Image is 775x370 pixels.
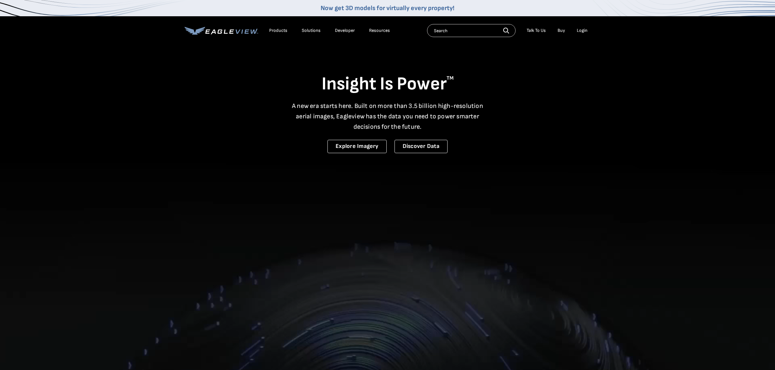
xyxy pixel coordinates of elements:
h1: Insight Is Power [185,73,591,96]
p: A new era starts here. Built on more than 3.5 billion high-resolution aerial images, Eagleview ha... [288,101,487,132]
a: Developer [335,28,355,33]
sup: TM [447,75,454,81]
div: Talk To Us [527,28,546,33]
div: Login [577,28,588,33]
div: Products [269,28,287,33]
div: Solutions [302,28,321,33]
a: Now get 3D models for virtually every property! [321,4,454,12]
a: Buy [558,28,565,33]
a: Discover Data [394,140,448,153]
a: Explore Imagery [327,140,387,153]
div: Resources [369,28,390,33]
input: Search [427,24,516,37]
